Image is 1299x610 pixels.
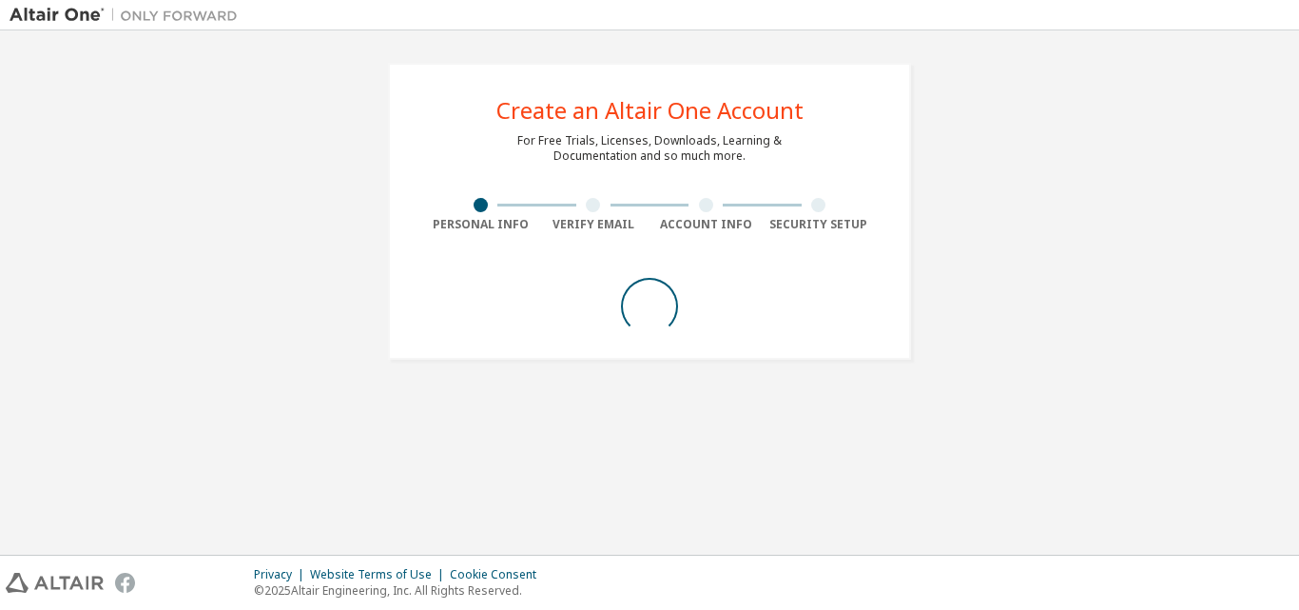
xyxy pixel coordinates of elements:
[649,217,763,232] div: Account Info
[310,567,450,582] div: Website Terms of Use
[450,567,548,582] div: Cookie Consent
[10,6,247,25] img: Altair One
[496,99,804,122] div: Create an Altair One Account
[424,217,537,232] div: Personal Info
[537,217,650,232] div: Verify Email
[254,567,310,582] div: Privacy
[115,573,135,593] img: facebook.svg
[6,573,104,593] img: altair_logo.svg
[517,133,782,164] div: For Free Trials, Licenses, Downloads, Learning & Documentation and so much more.
[254,582,548,599] p: © 2025 Altair Engineering, Inc. All Rights Reserved.
[763,217,876,232] div: Security Setup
